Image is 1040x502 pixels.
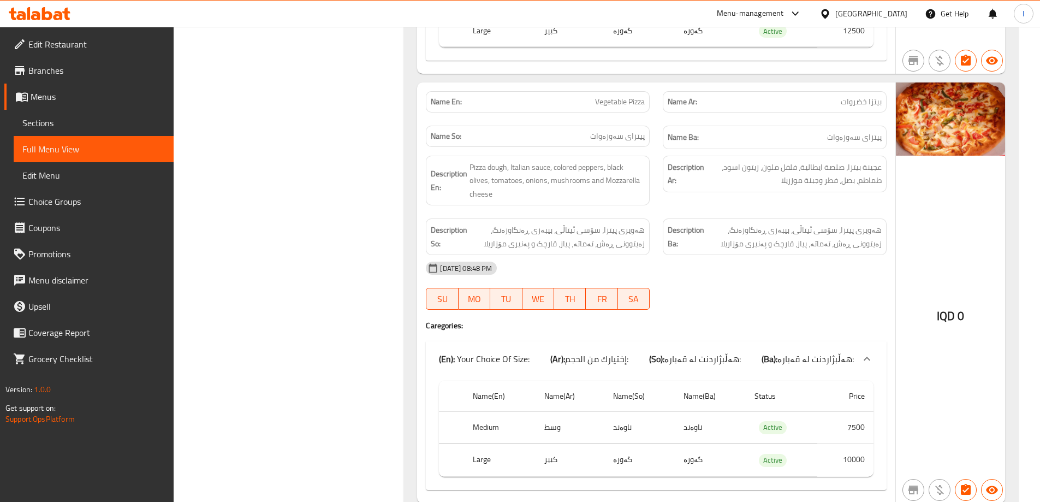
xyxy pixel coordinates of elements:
[759,421,787,434] span: Active
[470,161,645,201] span: Pizza dough, Italian sauce, colored peppers, black olives, tomatoes, onions, mushrooms and Mozzar...
[490,288,522,310] button: TU
[5,412,75,426] a: Support.OpsPlatform
[1023,8,1024,20] span: l
[4,241,174,267] a: Promotions
[470,223,645,250] span: هەویری پیتزا، سۆسی ئیتاڵی، بیبەری ڕەنگاورەنگ، زەیتوونی ڕەش، تەماتە، پیاز، قارچک و پەنیری مۆزاریلا
[426,288,458,310] button: SU
[28,38,165,51] span: Edit Restaurant
[4,31,174,57] a: Edit Restaurant
[675,444,746,476] td: گەورە
[618,288,650,310] button: SA
[4,215,174,241] a: Coupons
[558,291,581,307] span: TH
[28,300,165,313] span: Upsell
[536,381,604,412] th: Name(Ar)
[431,96,462,108] strong: Name En:
[706,223,882,250] span: هەویری پیتزا، سۆسی ئیتاڵی، بیبەری ڕەنگاورەنگ، زەیتوونی ڕەش، تەماتە، پیاز، قارچک و پەنیری مۆزاریلا
[464,444,535,476] th: Large
[28,195,165,208] span: Choice Groups
[436,263,496,274] span: [DATE] 08:48 PM
[668,131,699,144] strong: Name Ba:
[759,25,787,38] span: Active
[668,96,697,108] strong: Name Ar:
[668,161,704,187] strong: Description Ar:
[14,136,174,162] a: Full Menu View
[464,381,535,412] th: Name(En)
[459,288,490,310] button: MO
[22,169,165,182] span: Edit Menu
[668,223,704,250] strong: Description Ba:
[4,267,174,293] a: Menu disclaimer
[675,15,746,47] td: گەورە
[717,7,784,20] div: Menu-management
[604,15,675,47] td: گەورە
[439,381,873,477] table: choices table
[4,188,174,215] a: Choice Groups
[431,291,454,307] span: SU
[590,291,613,307] span: FR
[675,411,746,444] td: ناوەند
[777,351,854,367] span: هەڵبژاردنت لە قەبارە:
[590,131,645,142] span: پیتزای سەوزەوات
[5,401,56,415] span: Get support on:
[550,351,565,367] b: (Ar):
[536,411,604,444] td: وسط
[565,351,628,367] span: إختيارك من الحجم:
[22,143,165,156] span: Full Menu View
[896,82,1005,155] img: %D8%A8%D9%8A%D8%AA%D8%B2%D8%A7_%D8%AE%D8%B6%D8%B1%D9%88%D8%A7%D8%AA638960721736161233.jpg
[22,116,165,129] span: Sections
[759,454,787,467] div: Active
[746,381,817,412] th: Status
[762,351,777,367] b: (Ba):
[902,50,924,72] button: Not branch specific item
[604,381,675,412] th: Name(So)
[817,381,873,412] th: Price
[28,221,165,234] span: Coupons
[464,411,535,444] th: Medium
[463,291,486,307] span: MO
[14,162,174,188] a: Edit Menu
[28,274,165,287] span: Menu disclaimer
[827,131,882,144] span: پیتزای سەوزەوات
[31,90,165,103] span: Menus
[817,444,873,476] td: 10000
[955,479,977,501] button: Has choices
[554,288,586,310] button: TH
[604,411,675,444] td: ناوەند
[929,50,950,72] button: Purchased item
[439,351,455,367] b: (En):
[464,15,535,47] th: Large
[675,381,746,412] th: Name(Ba)
[426,320,887,331] h4: Caregories:
[835,8,907,20] div: [GEOGRAPHIC_DATA]
[495,291,518,307] span: TU
[902,479,924,501] button: Not branch specific item
[622,291,645,307] span: SA
[426,341,887,376] div: (En): Your Choice Of Size:(Ar):إختيارك من الحجم:(So):هەڵبژاردنت لە قەبارە:(Ba):هەڵبژاردنت لە قەبارە:
[28,352,165,365] span: Grocery Checklist
[14,110,174,136] a: Sections
[4,346,174,372] a: Grocery Checklist
[28,247,165,261] span: Promotions
[817,15,873,47] td: 12500
[586,288,617,310] button: FR
[937,305,955,327] span: IQD
[431,223,467,250] strong: Description So:
[5,382,32,397] span: Version:
[604,444,675,476] td: گەورە
[4,293,174,320] a: Upsell
[431,131,461,142] strong: Name So:
[649,351,664,367] b: (So):
[958,305,964,327] span: 0
[664,351,741,367] span: هەڵبژاردنت لە قەبارە:
[4,57,174,84] a: Branches
[817,411,873,444] td: 7500
[536,444,604,476] td: كبير
[34,382,51,397] span: 1.0.0
[28,64,165,77] span: Branches
[431,167,467,194] strong: Description En:
[595,96,645,108] span: Vegetable Pizza
[929,479,950,501] button: Purchased item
